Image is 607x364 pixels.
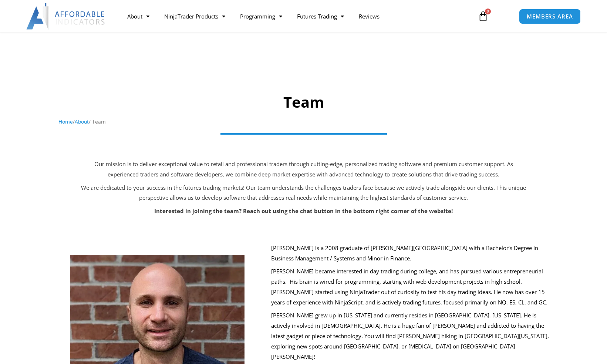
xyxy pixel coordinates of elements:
[75,118,89,125] a: About
[485,9,491,14] span: 0
[290,8,351,25] a: Futures Trading
[527,14,573,19] span: MEMBERS AREA
[467,6,499,27] a: 0
[58,118,73,125] a: Home
[519,9,581,24] a: MEMBERS AREA
[120,8,157,25] a: About
[80,159,527,180] p: Our mission is to deliver exceptional value to retail and professional traders through cutting-ed...
[58,92,549,112] h1: Team
[157,8,233,25] a: NinjaTrader Products
[26,3,106,30] img: LogoAI | Affordable Indicators – NinjaTrader
[351,8,387,25] a: Reviews
[271,243,553,264] p: [PERSON_NAME] is a 2008 graduate of [PERSON_NAME][GEOGRAPHIC_DATA] with a Bachelor’s Degree in Bu...
[154,207,453,215] strong: Interested in joining the team? Reach out using the chat button in the bottom right corner of the...
[271,310,553,362] p: [PERSON_NAME] grew up in [US_STATE] and currently resides in [GEOGRAPHIC_DATA], [US_STATE]. He is...
[233,8,290,25] a: Programming
[271,266,553,307] p: [PERSON_NAME] became interested in day trading during college, and has pursued various entreprene...
[80,183,527,203] p: We are dedicated to your success in the futures trading markets! Our team understands the challen...
[58,117,549,127] nav: Breadcrumb
[120,8,469,25] nav: Menu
